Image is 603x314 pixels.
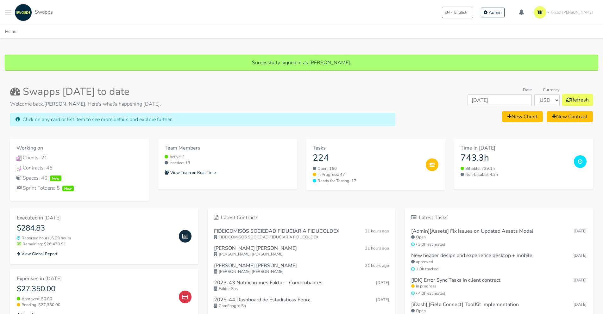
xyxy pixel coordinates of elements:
[11,59,592,66] p: Successfully signed in as [PERSON_NAME].
[313,172,421,178] a: In Progress: 47
[17,215,174,221] h6: Executed in [DATE]
[214,286,389,292] small: Faktur Sas
[17,276,174,282] h6: Expenses in [DATE]
[214,294,389,311] a: 2025-44 Dashboard de Estadísticas Fenix [DATE] Comfinagro Sa
[158,139,297,189] a: Team Members Active: 1 Inactive: 19 View Team on Real Time
[17,224,174,233] h4: $284.83
[411,215,587,221] h6: Latest Tasks
[13,4,53,21] a: Swapps
[214,226,389,243] a: FIDEICOMISOS SOCIEDAD FIDUCIARIA FIDUCOLDEX 21 hours ago FIDEICOMISOS SOCIEDAD FIDUCIARIA FIDUCOLDEX
[165,160,291,166] small: Inactive: 19
[16,164,142,172] div: Contracts: 46
[376,297,389,303] span: Sep 15, 2025 12:21
[214,269,389,275] small: [PERSON_NAME] [PERSON_NAME]
[365,245,389,251] span: Sep 16, 2025 11:51
[411,275,587,299] a: [IDK] Error Sync Tasks in client contract [DATE] in progress / 4.0h estimated
[461,166,569,172] small: Billable: 739.1h
[547,111,593,122] a: New Contract
[10,208,198,264] a: Executed in [DATE] $284.83 Reported hours: 6.09 hours Remaining: $26,470.91 View Global Report
[214,234,389,240] small: FIDEICOMISOS SOCIEDAD FIDUCIARIA FIDUCOLDEX
[411,242,587,248] small: / 3.0h estimated
[62,186,74,191] span: New
[165,170,216,175] small: View Team on Real Time
[16,154,142,162] div: Clients: 21
[523,87,532,93] label: Date
[214,260,389,277] a: [PERSON_NAME] [PERSON_NAME] 21 hours ago [PERSON_NAME] [PERSON_NAME]
[214,243,389,260] a: [PERSON_NAME] [PERSON_NAME] 21 hours ago [PERSON_NAME] [PERSON_NAME]
[442,7,473,18] button: ENEnglish
[214,245,297,251] h6: [PERSON_NAME] [PERSON_NAME]
[313,178,421,184] a: Ready for Testing: 17
[214,297,310,303] h6: 2025-44 Dashboard de Estadísticas Fenix
[365,263,389,268] span: Sep 16, 2025 11:51
[454,9,467,15] span: English
[214,263,297,269] h6: [PERSON_NAME] [PERSON_NAME]
[16,166,22,171] img: Contracts Icon
[502,111,543,122] a: New Client
[35,9,53,15] span: Swapps
[461,153,569,163] h3: 743.3h
[50,175,61,181] span: New
[376,280,389,286] span: Sep 15, 2025 12:43
[562,94,593,106] button: Refresh
[214,251,389,257] small: [PERSON_NAME] [PERSON_NAME]
[489,9,502,15] span: Admin
[313,145,421,151] h6: Tasks
[411,226,587,250] a: [Admin][Assets] Fix issues on Updated Assets Modal [DATE] Open / 3.0h estimated
[16,184,142,192] div: Sprint Folders: 5
[16,184,142,192] a: Sprint Folders: 5New
[574,302,587,308] small: [DATE]
[10,100,395,108] p: Welcome back, . Here's what's happening [DATE].
[313,153,421,163] h3: 224
[17,251,57,257] small: View Global Report
[5,29,16,34] a: Home
[411,253,532,259] h6: New header design and experience desktop + mobile
[411,277,500,283] h6: [IDK] Error Sync Tasks in client contract
[214,215,389,221] h6: Latest Contracts
[411,234,587,240] small: Open
[214,280,323,286] h6: 2023-43 Notificaciones Faktur - Comprobantes
[461,145,569,151] h6: Time in [DATE]
[17,302,174,308] small: Pending: $27,350.00
[574,277,587,283] small: [DATE]
[411,308,587,314] small: Open
[16,174,142,182] a: Spaces: 40New
[17,284,174,293] h4: $27,350.00
[165,145,291,151] h6: Team Members
[214,277,389,294] a: 2023-43 Notificaciones Faktur - Comprobantes [DATE] Faktur Sas
[16,145,142,151] h6: Working on
[17,235,174,241] small: Reported hours: 6.09 hours
[365,228,389,234] span: Sep 16, 2025 11:51
[411,228,533,234] h6: [Admin][Assets] Fix issues on Updated Assets Modal
[411,302,519,308] h6: [iDash] [Field Connect] ToolKit Implementation
[15,4,32,21] img: swapps-linkedin-v2.jpg
[17,296,174,302] small: Approved: $0.00
[461,172,569,178] small: Non-billable: 4.2h
[17,241,174,247] small: Remaining: $26,470.91
[5,4,11,21] button: Toggle navigation menu
[411,266,587,272] small: 1.0h tracked
[313,145,421,163] a: Tasks 224
[214,228,339,234] h6: FIDEICOMISOS SOCIEDAD FIDUCIARIA FIDUCOLDEX
[531,3,598,21] a: Hello! [PERSON_NAME]
[44,101,85,108] strong: [PERSON_NAME]
[411,291,587,297] small: / 4.0h estimated
[411,283,587,289] small: in progress
[481,8,505,17] a: Admin
[574,253,587,259] small: [DATE]
[214,303,389,309] small: Comfinagro Sa
[411,250,587,275] a: New header design and experience desktop + mobile [DATE] approved 1.0h tracked
[165,154,291,160] small: Active: 1
[313,166,421,172] a: Open: 160
[454,139,593,189] a: Time in [DATE] 743.3h Billable: 739.1h Non-billable: 4.2h
[543,87,560,93] label: Currency
[574,228,587,234] small: [DATE]
[16,154,142,162] a: Clients IconClients: 21
[16,156,22,161] img: Clients Icon
[411,259,587,265] small: approved
[10,113,395,126] div: Click on any card or list item to see more details and explore further.
[16,174,142,182] div: Spaces: 40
